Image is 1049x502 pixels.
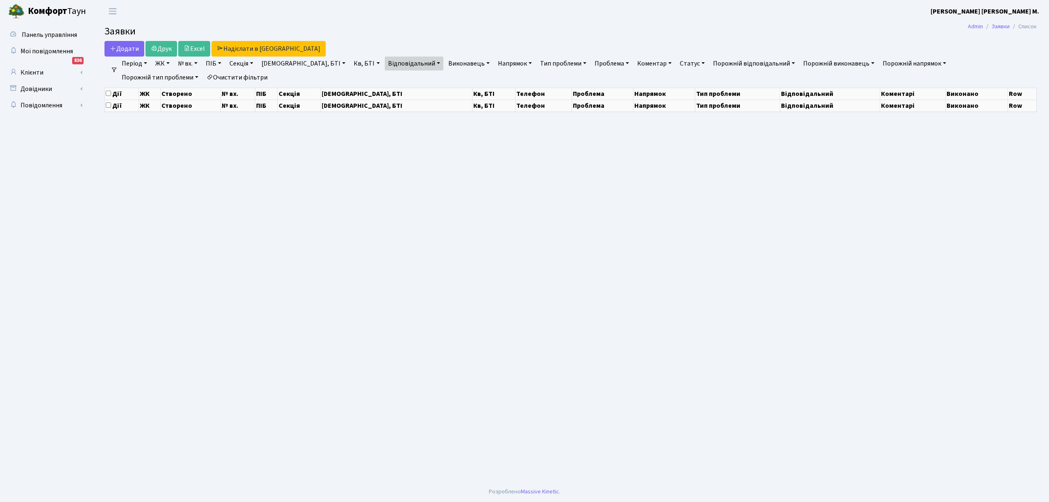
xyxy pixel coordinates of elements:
[350,57,383,70] a: Кв, БТІ
[105,100,139,111] th: Дії
[968,22,983,31] a: Admin
[102,5,123,18] button: Переключити навігацію
[258,57,349,70] a: [DEMOGRAPHIC_DATA], БТІ
[118,57,150,70] a: Період
[22,30,77,39] span: Панель управління
[521,487,559,496] a: Massive Kinetic
[203,70,271,84] a: Очистити фільтри
[160,100,220,111] th: Створено
[1008,100,1037,111] th: Row
[105,88,139,100] th: Дії
[385,57,443,70] a: Відповідальний
[255,100,278,111] th: ПІБ
[879,57,949,70] a: Порожній напрямок
[28,5,67,18] b: Комфорт
[945,88,1008,100] th: Виконано
[633,100,695,111] th: Напрямок
[1008,88,1037,100] th: Row
[489,487,560,496] div: Розроблено .
[28,5,86,18] span: Таун
[445,57,493,70] a: Виконавець
[110,44,139,53] span: Додати
[472,88,515,100] th: Кв, БТІ
[255,88,278,100] th: ПІБ
[4,97,86,114] a: Повідомлення
[695,100,780,111] th: Тип проблеми
[695,88,780,100] th: Тип проблеми
[710,57,798,70] a: Порожній відповідальний
[591,57,632,70] a: Проблема
[992,22,1010,31] a: Заявки
[278,100,321,111] th: Секція
[104,24,136,39] span: Заявки
[880,88,946,100] th: Коментарі
[956,18,1049,35] nav: breadcrumb
[472,100,515,111] th: Кв, БТІ
[4,81,86,97] a: Довідники
[211,41,326,57] a: Надіслати в [GEOGRAPHIC_DATA]
[515,88,572,100] th: Телефон
[20,47,73,56] span: Мої повідомлення
[178,41,210,57] a: Excel
[945,100,1008,111] th: Виконано
[118,70,202,84] a: Порожній тип проблеми
[220,100,255,111] th: № вх.
[226,57,257,70] a: Секція
[572,88,633,100] th: Проблема
[572,100,633,111] th: Проблема
[175,57,201,70] a: № вх.
[139,100,160,111] th: ЖК
[160,88,220,100] th: Створено
[1010,22,1037,31] li: Список
[780,88,880,100] th: Відповідальний
[152,57,173,70] a: ЖК
[931,7,1039,16] a: [PERSON_NAME] [PERSON_NAME] М.
[320,100,472,111] th: [DEMOGRAPHIC_DATA], БТІ
[495,57,535,70] a: Напрямок
[104,41,144,57] a: Додати
[780,100,880,111] th: Відповідальний
[145,41,177,57] a: Друк
[139,88,160,100] th: ЖК
[72,57,84,64] div: 836
[4,64,86,81] a: Клієнти
[800,57,878,70] a: Порожній виконавець
[880,100,946,111] th: Коментарі
[278,88,321,100] th: Секція
[634,57,675,70] a: Коментар
[220,88,255,100] th: № вх.
[633,88,695,100] th: Напрямок
[537,57,590,70] a: Тип проблеми
[4,27,86,43] a: Панель управління
[8,3,25,20] img: logo.png
[4,43,86,59] a: Мої повідомлення836
[515,100,572,111] th: Телефон
[677,57,708,70] a: Статус
[320,88,472,100] th: [DEMOGRAPHIC_DATA], БТІ
[202,57,225,70] a: ПІБ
